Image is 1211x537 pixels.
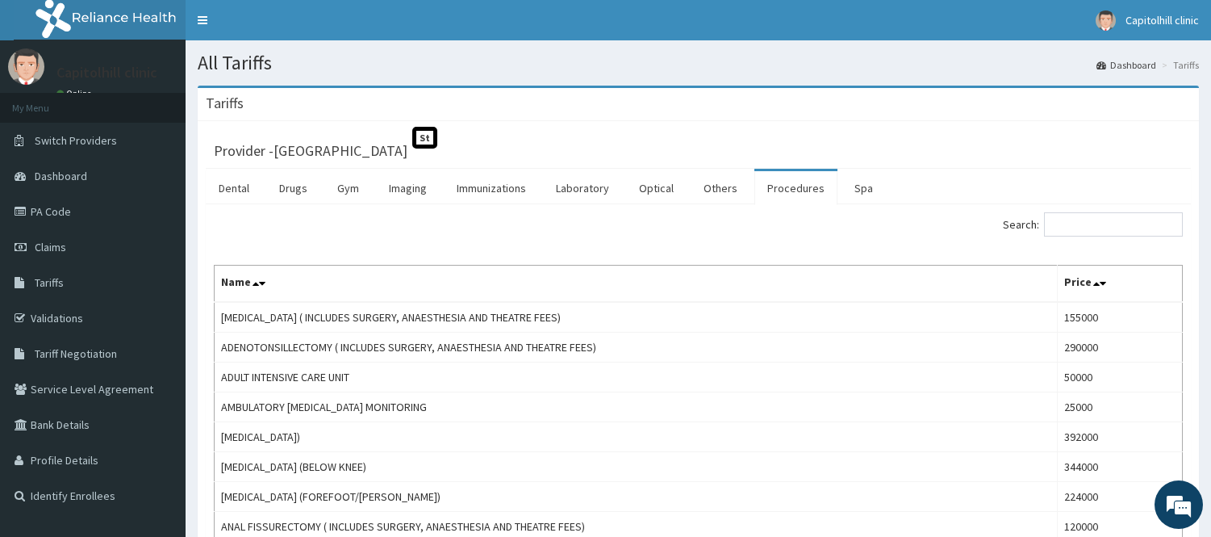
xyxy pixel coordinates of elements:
[215,452,1058,482] td: [MEDICAL_DATA] (BELOW KNEE)
[691,171,750,205] a: Others
[1096,10,1116,31] img: User Image
[1058,302,1183,333] td: 155000
[198,52,1199,73] h1: All Tariffs
[1058,363,1183,392] td: 50000
[56,65,157,80] p: Capitolhill clinic
[324,171,372,205] a: Gym
[266,171,320,205] a: Drugs
[206,96,244,111] h3: Tariffs
[626,171,687,205] a: Optical
[412,127,437,149] span: St
[215,392,1058,422] td: AMBULATORY [MEDICAL_DATA] MONITORING
[214,144,407,158] h3: Provider - [GEOGRAPHIC_DATA]
[35,240,66,254] span: Claims
[376,171,440,205] a: Imaging
[754,171,837,205] a: Procedures
[215,422,1058,452] td: [MEDICAL_DATA])
[215,363,1058,392] td: ADULT INTENSIVE CARE UNIT
[56,88,95,99] a: Online
[1058,452,1183,482] td: 344000
[8,48,44,85] img: User Image
[543,171,622,205] a: Laboratory
[215,302,1058,333] td: [MEDICAL_DATA] ( INCLUDES SURGERY, ANAESTHESIA AND THEATRE FEES)
[215,482,1058,512] td: [MEDICAL_DATA] (FOREFOOT/[PERSON_NAME])
[1044,212,1183,237] input: Search:
[1058,482,1183,512] td: 224000
[215,266,1058,303] th: Name
[1003,212,1183,237] label: Search:
[35,346,117,361] span: Tariff Negotiation
[35,133,117,148] span: Switch Providers
[1058,422,1183,452] td: 392000
[206,171,262,205] a: Dental
[1096,58,1156,72] a: Dashboard
[1058,333,1183,363] td: 290000
[1125,13,1199,27] span: Capitolhill clinic
[215,333,1058,363] td: ADENOTONSILLECTOMY ( INCLUDES SURGERY, ANAESTHESIA AND THEATRE FEES)
[35,169,87,183] span: Dashboard
[35,275,64,290] span: Tariffs
[1158,58,1199,72] li: Tariffs
[1058,392,1183,422] td: 25000
[1058,266,1183,303] th: Price
[444,171,539,205] a: Immunizations
[841,171,886,205] a: Spa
